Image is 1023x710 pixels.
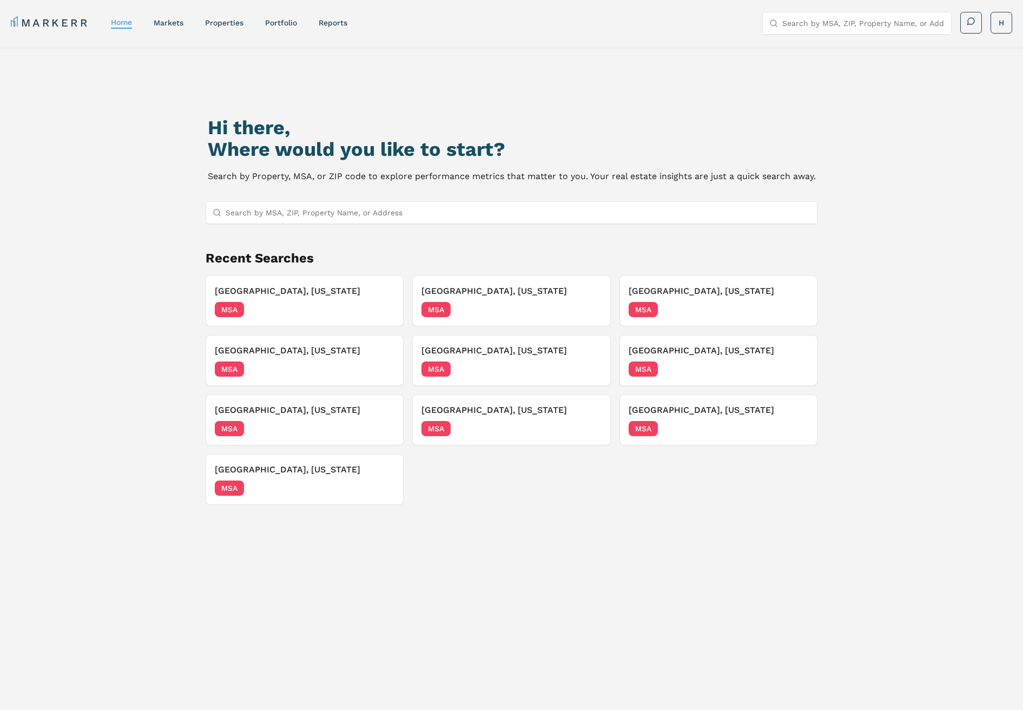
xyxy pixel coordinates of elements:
[370,364,394,374] span: [DATE]
[111,18,132,27] a: home
[412,395,611,445] button: [GEOGRAPHIC_DATA], [US_STATE]MSA[DATE]
[577,304,602,315] span: [DATE]
[412,275,611,326] button: [GEOGRAPHIC_DATA], [US_STATE]MSA[DATE]
[215,344,395,357] h3: [GEOGRAPHIC_DATA], [US_STATE]
[629,361,658,377] span: MSA
[629,285,809,298] h3: [GEOGRAPHIC_DATA], [US_STATE]
[370,304,394,315] span: [DATE]
[421,285,602,298] h3: [GEOGRAPHIC_DATA], [US_STATE]
[319,18,347,27] a: reports
[991,12,1012,34] button: H
[215,285,395,298] h3: [GEOGRAPHIC_DATA], [US_STATE]
[421,361,451,377] span: MSA
[208,117,816,139] h1: Hi there,
[206,249,818,267] h2: Recent Searches
[206,454,404,505] button: [GEOGRAPHIC_DATA], [US_STATE]MSA[DATE]
[782,12,945,34] input: Search by MSA, ZIP, Property Name, or Address
[208,169,816,184] p: Search by Property, MSA, or ZIP code to explore performance metrics that matter to you. Your real...
[421,404,602,417] h3: [GEOGRAPHIC_DATA], [US_STATE]
[206,395,404,445] button: [GEOGRAPHIC_DATA], [US_STATE]MSA[DATE]
[154,18,183,27] a: markets
[205,18,243,27] a: properties
[215,481,244,496] span: MSA
[208,139,816,160] h2: Where would you like to start?
[215,302,244,317] span: MSA
[619,335,818,386] button: [GEOGRAPHIC_DATA], [US_STATE]MSA[DATE]
[619,395,818,445] button: [GEOGRAPHIC_DATA], [US_STATE]MSA[DATE]
[226,202,811,223] input: Search by MSA, ZIP, Property Name, or Address
[629,302,658,317] span: MSA
[784,423,808,434] span: [DATE]
[412,335,611,386] button: [GEOGRAPHIC_DATA], [US_STATE]MSA[DATE]
[421,344,602,357] h3: [GEOGRAPHIC_DATA], [US_STATE]
[215,361,244,377] span: MSA
[206,335,404,386] button: [GEOGRAPHIC_DATA], [US_STATE]MSA[DATE]
[215,463,395,476] h3: [GEOGRAPHIC_DATA], [US_STATE]
[784,304,808,315] span: [DATE]
[629,421,658,436] span: MSA
[206,275,404,326] button: [GEOGRAPHIC_DATA], [US_STATE]MSA[DATE]
[999,17,1004,28] span: H
[577,364,602,374] span: [DATE]
[215,421,244,436] span: MSA
[421,302,451,317] span: MSA
[577,423,602,434] span: [DATE]
[370,483,394,494] span: [DATE]
[265,18,297,27] a: Portfolio
[629,344,809,357] h3: [GEOGRAPHIC_DATA], [US_STATE]
[11,15,89,30] a: MARKERR
[421,421,451,436] span: MSA
[629,404,809,417] h3: [GEOGRAPHIC_DATA], [US_STATE]
[370,423,394,434] span: [DATE]
[619,275,818,326] button: [GEOGRAPHIC_DATA], [US_STATE]MSA[DATE]
[215,404,395,417] h3: [GEOGRAPHIC_DATA], [US_STATE]
[784,364,808,374] span: [DATE]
